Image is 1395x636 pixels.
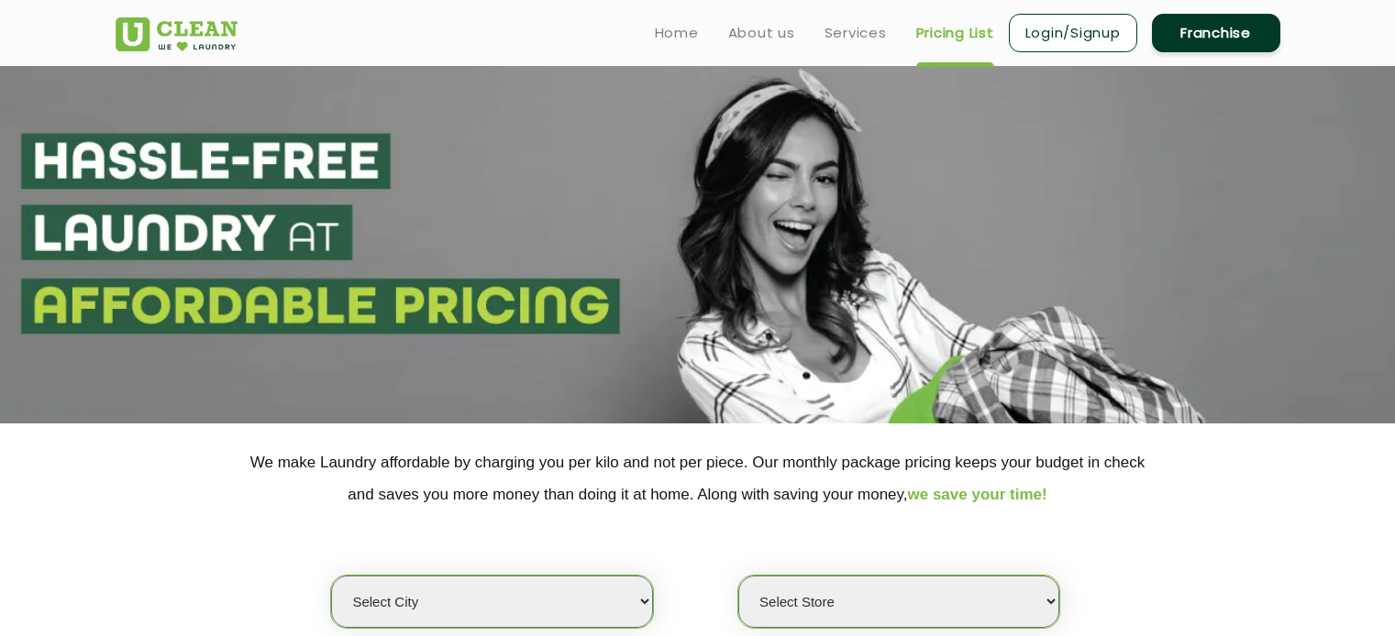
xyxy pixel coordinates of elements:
span: we save your time! [908,486,1047,503]
a: Home [655,22,699,44]
a: Services [825,22,887,44]
a: Login/Signup [1009,14,1137,52]
p: We make Laundry affordable by charging you per kilo and not per piece. Our monthly package pricin... [116,446,1280,510]
a: Franchise [1152,14,1280,52]
a: About us [728,22,795,44]
img: UClean Laundry and Dry Cleaning [116,17,238,51]
a: Pricing List [916,22,994,44]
